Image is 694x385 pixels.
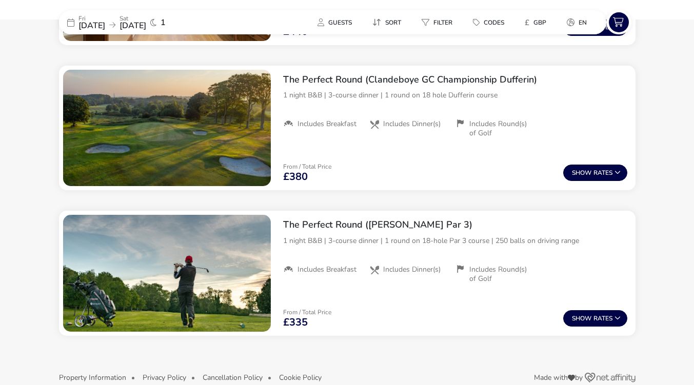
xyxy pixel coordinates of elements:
[559,15,599,30] naf-pibe-menu-bar-item: en
[309,15,364,30] naf-pibe-menu-bar-item: Guests
[364,15,409,30] button: Sort
[203,374,263,381] button: Cancellation Policy
[572,315,593,322] span: Show
[63,70,271,187] swiper-slide: 1 / 1
[328,18,352,27] span: Guests
[161,18,166,27] span: 1
[563,165,627,181] button: ShowRates
[563,310,627,327] button: ShowRates
[275,211,636,292] div: The Perfect Round ([PERSON_NAME] Par 3)1 night B&B | 3-course dinner | 1 round on 18-hole Par 3 c...
[465,15,517,30] naf-pibe-menu-bar-item: Codes
[283,172,308,182] span: £380
[517,15,559,30] naf-pibe-menu-bar-item: £GBP
[283,235,627,246] p: 1 night B&B | 3-course dinner | 1 round on 18-hole Par 3 course | 250 balls on driving range
[298,119,356,129] span: Includes Breakfast
[275,66,636,147] div: The Perfect Round (Clandeboye GC Championship Dufferin)1 night B&B | 3-course dinner | 1 round on...
[469,265,533,283] span: Includes Round(s) of Golf
[579,18,587,27] span: en
[283,317,308,328] span: £335
[465,15,512,30] button: Codes
[517,15,554,30] button: £GBP
[59,10,213,34] div: Fri[DATE]Sat[DATE]1
[143,374,186,381] button: Privacy Policy
[298,265,356,274] span: Includes Breakfast
[78,15,105,22] p: Fri
[413,15,461,30] button: Filter
[63,215,271,332] swiper-slide: 1 / 1
[433,18,452,27] span: Filter
[525,17,529,28] i: £
[283,164,331,170] p: From / Total Price
[364,15,413,30] naf-pibe-menu-bar-item: Sort
[283,74,627,86] h2: The Perfect Round (Clandeboye GC Championship Dufferin)
[383,265,441,274] span: Includes Dinner(s)
[413,15,465,30] naf-pibe-menu-bar-item: Filter
[469,119,533,138] span: Includes Round(s) of Golf
[120,15,146,22] p: Sat
[283,219,627,231] h2: The Perfect Round ([PERSON_NAME] Par 3)
[283,309,331,315] p: From / Total Price
[59,374,126,381] button: Property Information
[533,18,546,27] span: GBP
[283,27,308,37] span: £440
[120,20,146,31] span: [DATE]
[279,374,322,381] button: Cookie Policy
[572,170,593,176] span: Show
[534,374,583,381] span: Made with by
[385,18,401,27] span: Sort
[383,119,441,129] span: Includes Dinner(s)
[484,18,504,27] span: Codes
[78,20,105,31] span: [DATE]
[309,15,360,30] button: Guests
[283,90,627,100] p: 1 night B&B | 3-course dinner | 1 round on 18 hole Dufferin course
[559,15,595,30] button: en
